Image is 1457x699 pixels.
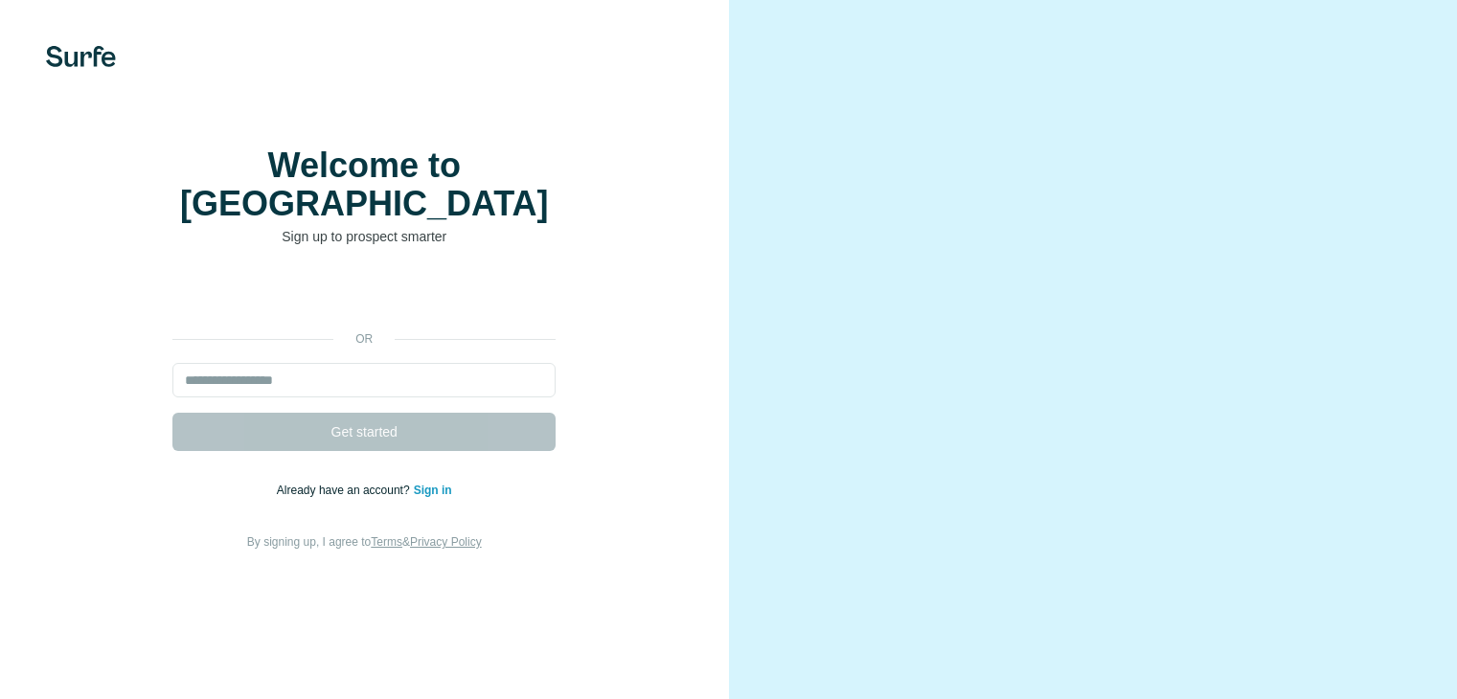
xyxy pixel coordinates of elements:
[247,535,482,549] span: By signing up, I agree to &
[46,46,116,67] img: Surfe's logo
[333,330,395,348] p: or
[172,147,556,223] h1: Welcome to [GEOGRAPHIC_DATA]
[163,275,565,317] iframe: Sign in with Google Button
[371,535,402,549] a: Terms
[410,535,482,549] a: Privacy Policy
[414,484,452,497] a: Sign in
[172,227,556,246] p: Sign up to prospect smarter
[277,484,414,497] span: Already have an account?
